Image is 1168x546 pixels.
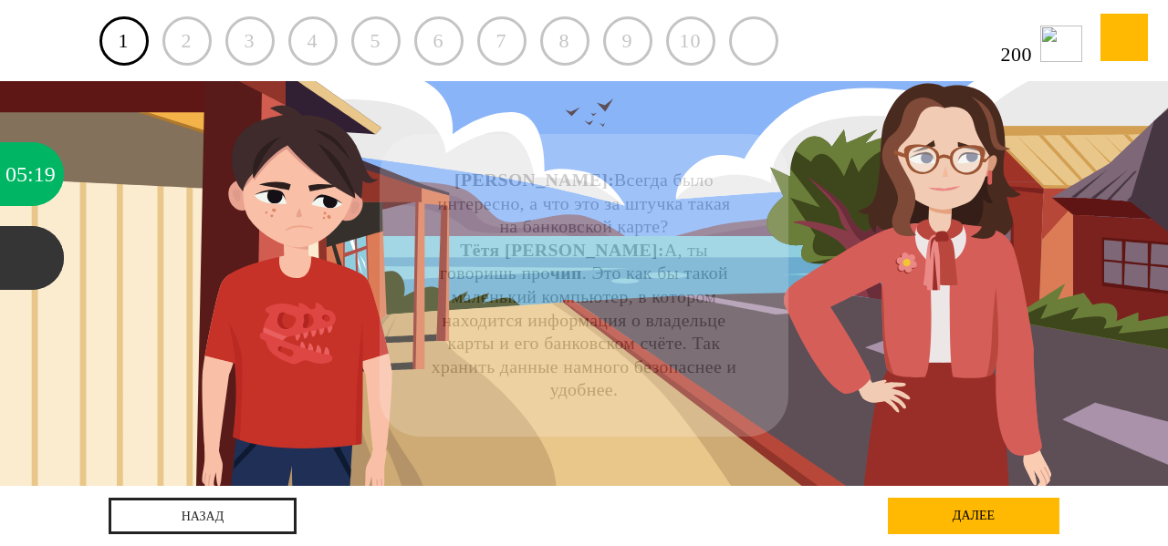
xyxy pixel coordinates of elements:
[666,16,715,66] div: 10
[162,16,212,66] div: 2
[603,16,652,66] div: 9
[288,16,338,66] div: 4
[34,142,56,206] div: 19
[225,16,275,66] div: 3
[351,16,401,66] div: 5
[414,16,464,66] div: 6
[5,142,27,206] div: 05
[99,16,149,66] a: 1
[540,16,589,66] div: 8
[743,144,777,179] div: Нажми на ГЛАЗ, чтобы скрыть текст и посмотреть картинку полностью
[550,263,582,283] strong: чип
[477,16,527,66] div: 7
[27,142,34,206] div: :
[460,240,664,260] strong: Тётя [PERSON_NAME]:
[888,498,1059,534] div: далее
[426,169,742,402] div: Всегда было интересно, а что это за штучка такая на банковской карте? А, ты говоришь про . Это ка...
[109,498,297,534] a: назад
[454,170,614,190] strong: [PERSON_NAME]:
[1040,26,1082,62] img: icon-cash.svg
[1001,45,1033,65] span: 200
